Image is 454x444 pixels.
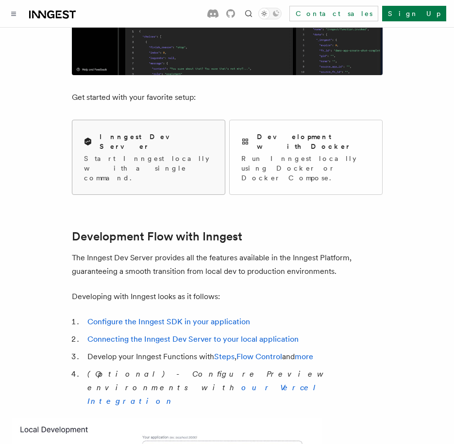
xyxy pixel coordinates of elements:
a: Inngest Dev ServerStart Inngest locally with a single command. [72,120,225,195]
a: our Vercel Integration [87,383,323,406]
a: Sign Up [382,6,446,21]
a: Configure the Inngest SDK in your application [87,317,250,326]
button: Find something... [243,8,254,19]
p: The Inngest Dev Server provides all the features available in the Inngest Platform, guaranteeing ... [72,251,383,278]
li: Develop your Inngest Functions with , and [84,350,383,364]
p: Developing with Inngest looks as it follows: [72,290,383,303]
a: Contact sales [289,6,378,21]
p: Start Inngest locally with a single command. [84,154,213,183]
button: Toggle navigation [8,8,19,19]
a: Flow Control [236,352,282,361]
p: Get started with your favorite setup: [72,91,383,104]
h2: Development with Docker [257,132,370,151]
a: Development with DockerRun Inngest locally using Docker or Docker Compose. [229,120,383,195]
a: more [295,352,313,361]
a: Steps [214,352,235,361]
p: Run Inngest locally using Docker or Docker Compose. [241,154,370,183]
em: (Optional) - Configure Preview environments with [87,369,328,406]
a: Development Flow with Inngest [72,230,242,243]
a: Connecting the Inngest Dev Server to your local application [87,334,299,344]
h2: Inngest Dev Server [100,132,213,151]
button: Toggle dark mode [258,8,282,19]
